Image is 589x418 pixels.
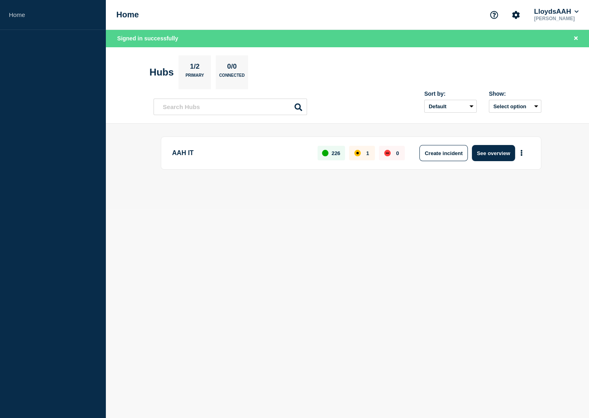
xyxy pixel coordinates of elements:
[366,150,369,156] p: 1
[384,150,391,156] div: down
[117,35,178,42] span: Signed in successfully
[396,150,399,156] p: 0
[424,90,477,97] div: Sort by:
[219,73,244,82] p: Connected
[224,63,240,73] p: 0/0
[149,67,174,78] h2: Hubs
[322,150,328,156] div: up
[154,99,307,115] input: Search Hubs
[532,16,580,21] p: [PERSON_NAME]
[489,100,541,113] button: Select option
[486,6,503,23] button: Support
[489,90,541,97] div: Show:
[571,34,581,43] button: Close banner
[354,150,361,156] div: affected
[424,100,477,113] select: Sort by
[187,63,203,73] p: 1/2
[516,146,527,161] button: More actions
[532,8,580,16] button: LloydsAAH
[332,150,341,156] p: 226
[185,73,204,82] p: Primary
[472,145,515,161] button: See overview
[419,145,468,161] button: Create incident
[172,145,308,161] p: AAH IT
[116,10,139,19] h1: Home
[507,6,524,23] button: Account settings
